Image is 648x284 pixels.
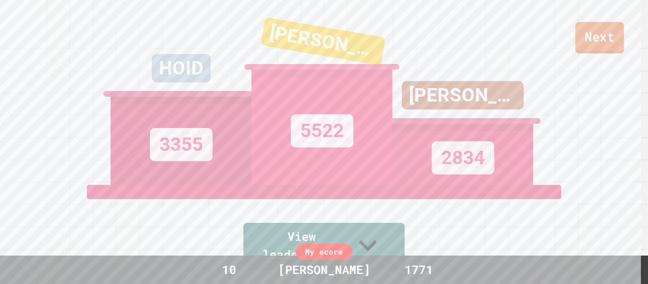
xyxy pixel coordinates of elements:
div: 10 [194,261,265,279]
div: 5522 [291,114,353,147]
a: View leaderboard [243,223,405,270]
div: HOID [152,54,211,82]
div: [PERSON_NAME] [402,81,524,110]
a: Next [575,22,624,53]
div: My score [296,244,352,260]
div: 2834 [432,141,494,174]
div: [PERSON_NAME]... [260,17,385,65]
div: 1771 [383,261,454,279]
div: [PERSON_NAME] [268,261,380,279]
div: 3355 [150,128,213,161]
